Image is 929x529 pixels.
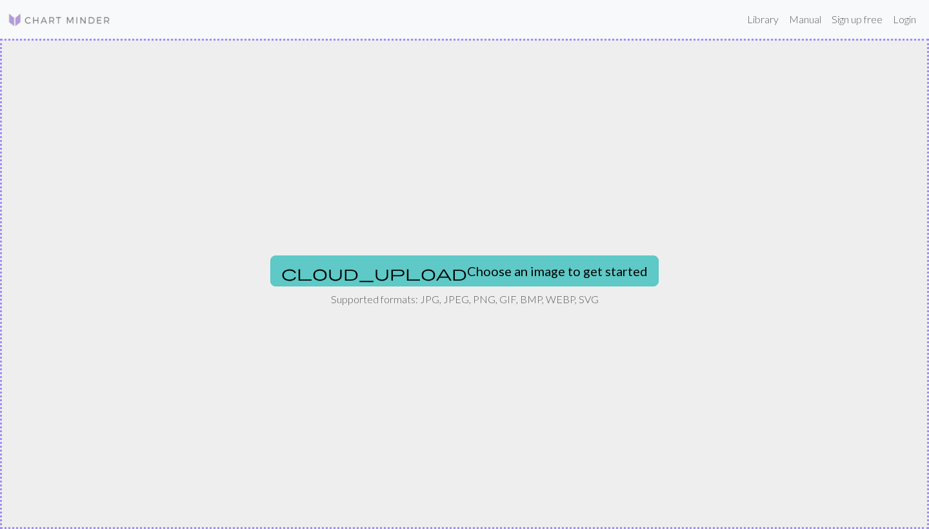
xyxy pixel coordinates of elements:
[784,6,826,32] a: Manual
[742,6,784,32] a: Library
[281,264,467,282] span: cloud_upload
[270,255,659,286] button: Choose an image to get started
[331,292,599,307] p: Supported formats: JPG, JPEG, PNG, GIF, BMP, WEBP, SVG
[8,12,111,28] img: Logo
[826,6,888,32] a: Sign up free
[888,6,921,32] a: Login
